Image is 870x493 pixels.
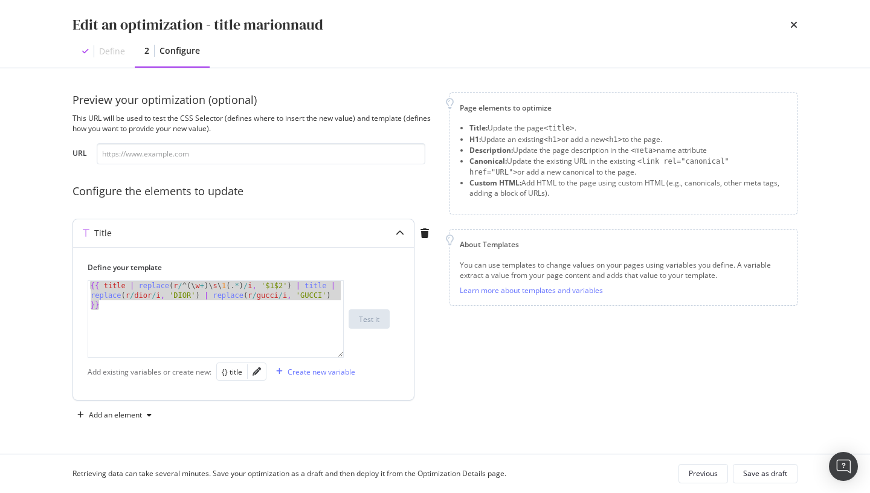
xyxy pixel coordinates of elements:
[733,464,797,483] button: Save as draft
[469,156,507,166] strong: Canonical:
[469,178,521,188] strong: Custom HTML:
[88,262,390,272] label: Define your template
[469,145,787,156] li: Update the page description in the name attribute
[271,362,355,381] button: Create new variable
[743,468,787,478] div: Save as draft
[469,156,787,178] li: Update the existing URL in the existing or add a new canonical to the page.
[631,146,657,155] span: <meta>
[469,145,513,155] strong: Description:
[72,184,435,199] div: Configure the elements to update
[72,14,323,35] div: Edit an optimization - title marionnaud
[159,45,200,57] div: Configure
[544,124,575,132] span: <title>
[72,468,506,478] div: Retrieving data can take several minutes. Save your optimization as a draft and then deploy it fr...
[460,103,787,113] div: Page elements to optimize
[88,367,211,377] div: Add existing variables or create new:
[72,113,435,134] div: This URL will be used to test the CSS Selector (defines where to insert the new value) and templa...
[72,92,435,108] div: Preview your optimization (optional)
[469,123,488,133] strong: Title:
[469,134,481,144] strong: H1:
[72,148,87,161] label: URL
[460,239,787,250] div: About Templates
[349,309,390,329] button: Test it
[89,411,142,419] div: Add an element
[678,464,728,483] button: Previous
[94,227,112,239] div: Title
[144,45,149,57] div: 2
[829,452,858,481] div: Open Intercom Messenger
[605,135,622,144] span: <h1>
[469,157,729,176] span: <link rel="canonical" href="URL">
[460,285,603,295] a: Learn more about templates and variables
[288,367,355,377] div: Create new variable
[469,178,787,198] li: Add HTML to the page using custom HTML (e.g., canonicals, other meta tags, adding a block of URLs).
[544,135,561,144] span: <h1>
[222,364,242,379] button: {} title
[99,45,125,57] div: Define
[253,367,261,376] div: pencil
[460,260,787,280] div: You can use templates to change values on your pages using variables you define. A variable extra...
[97,143,425,164] input: https://www.example.com
[222,367,242,377] div: {} title
[72,405,156,425] button: Add an element
[790,14,797,35] div: times
[359,314,379,324] div: Test it
[689,468,718,478] div: Previous
[469,123,787,134] li: Update the page .
[469,134,787,145] li: Update an existing or add a new to the page.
